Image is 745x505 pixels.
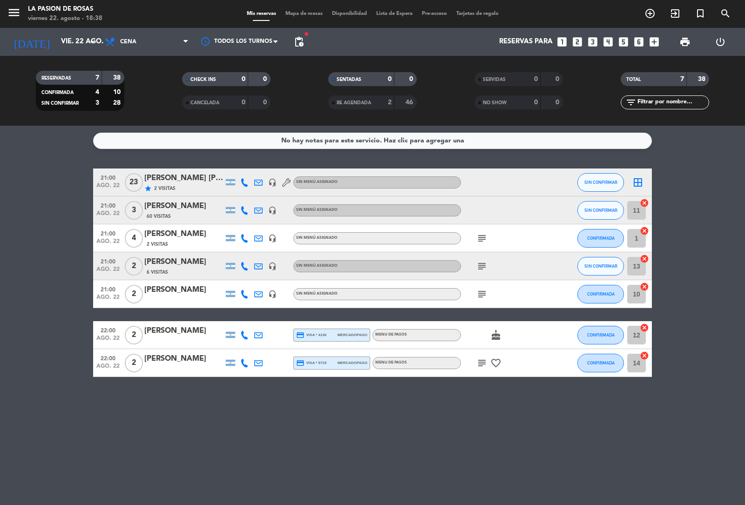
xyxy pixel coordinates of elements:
div: [PERSON_NAME] [PERSON_NAME] [144,172,223,184]
strong: 4 [95,89,99,95]
span: 2 [125,257,143,276]
i: star [144,185,152,192]
i: headset_mic [268,206,277,215]
i: favorite_border [490,357,501,369]
span: ago. 22 [96,182,120,193]
strong: 0 [555,76,561,82]
span: 4 [125,229,143,248]
i: power_settings_new [715,36,726,47]
div: [PERSON_NAME] [144,325,223,337]
i: subject [476,261,488,272]
span: 21:00 [96,256,120,266]
i: turned_in_not [695,8,706,19]
span: 2 Visitas [154,185,176,192]
span: 2 [125,285,143,303]
span: 21:00 [96,200,120,210]
strong: 0 [263,99,269,106]
i: headset_mic [268,290,277,298]
i: cancel [640,323,649,332]
input: Filtrar por nombre... [637,97,709,108]
button: CONFIRMADA [577,229,624,248]
span: 2 Visitas [147,241,168,248]
i: looks_6 [633,36,645,48]
span: RE AGENDADA [337,101,371,105]
span: Lista de Espera [372,11,417,16]
div: No hay notas para este servicio. Haz clic para agregar una [281,135,464,146]
strong: 28 [113,100,122,106]
span: Mis reservas [242,11,281,16]
i: cancel [640,198,649,208]
span: 2 [125,354,143,372]
span: SERVIDAS [483,77,506,82]
i: search [720,8,731,19]
div: [PERSON_NAME] [144,284,223,296]
i: looks_3 [587,36,599,48]
span: MENU DE PASOS [375,361,407,364]
span: Disponibilidad [327,11,372,16]
div: [PERSON_NAME] [144,228,223,240]
i: add_box [648,36,660,48]
i: credit_card [296,331,305,339]
span: CONFIRMADA [587,236,615,241]
span: CONFIRMADA [41,90,74,95]
span: Sin menú asignado [296,208,338,212]
strong: 0 [534,99,538,106]
i: headset_mic [268,262,277,270]
span: Cena [120,39,136,45]
span: 21:00 [96,172,120,182]
span: Sin menú asignado [296,292,338,296]
strong: 0 [388,76,392,82]
span: TOTAL [626,77,641,82]
span: Sin menú asignado [296,180,338,184]
i: looks_4 [602,36,614,48]
span: SIN CONFIRMAR [584,263,617,269]
strong: 46 [406,99,415,106]
strong: 3 [95,100,99,106]
span: Sin menú asignado [296,264,338,268]
i: looks_one [556,36,568,48]
i: credit_card [296,359,305,367]
i: cancel [640,351,649,360]
span: 21:00 [96,228,120,238]
span: Sin menú asignado [296,236,338,240]
strong: 7 [95,74,99,81]
i: exit_to_app [670,8,681,19]
span: mercadopago [338,360,367,366]
i: cancel [640,254,649,263]
span: CONFIRMADA [587,332,615,337]
div: [PERSON_NAME] [144,200,223,212]
strong: 7 [680,76,684,82]
span: SIN CONFIRMAR [41,101,79,106]
span: ago. 22 [96,266,120,277]
span: Pre-acceso [417,11,452,16]
strong: 38 [698,76,707,82]
span: print [679,36,691,47]
span: pending_actions [293,36,305,47]
span: NO SHOW [483,101,507,105]
span: mercadopago [338,332,367,338]
strong: 0 [242,99,245,106]
i: cake [490,330,501,341]
i: subject [476,233,488,244]
span: Mapa de mesas [281,11,327,16]
div: viernes 22. agosto - 18:38 [28,14,102,23]
i: cancel [640,282,649,291]
span: ago. 22 [96,210,120,221]
div: La Pasion de Rosas [28,5,102,14]
span: Tarjetas de regalo [452,11,503,16]
span: visa * 9715 [296,359,326,367]
span: fiber_manual_record [304,31,309,37]
strong: 0 [534,76,538,82]
span: ago. 22 [96,363,120,374]
i: arrow_drop_down [87,36,98,47]
i: looks_5 [617,36,630,48]
span: ago. 22 [96,335,120,346]
span: CONFIRMADA [587,291,615,296]
button: SIN CONFIRMAR [577,201,624,220]
span: SIN CONFIRMAR [584,180,617,185]
span: 21:00 [96,283,120,294]
strong: 10 [113,89,122,95]
strong: 0 [555,99,561,106]
i: filter_list [625,97,637,108]
strong: 0 [409,76,415,82]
